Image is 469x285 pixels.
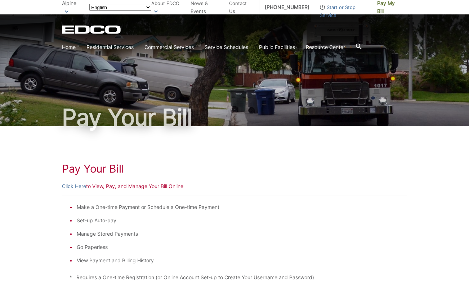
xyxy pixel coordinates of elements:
[144,43,194,51] a: Commercial Services
[62,182,407,190] p: to View, Pay, and Manage Your Bill Online
[86,43,134,51] a: Residential Services
[205,43,248,51] a: Service Schedules
[62,162,407,175] h1: Pay Your Bill
[62,43,76,51] a: Home
[306,43,345,51] a: Resource Center
[62,182,86,190] a: Click Here
[77,217,399,224] li: Set-up Auto-pay
[89,4,151,11] select: Select a language
[77,257,399,264] li: View Payment and Billing History
[77,230,399,238] li: Manage Stored Payments
[259,43,295,51] a: Public Facilities
[62,106,407,129] h1: Pay Your Bill
[70,273,399,281] p: * Requires a One-time Registration (or Online Account Set-up to Create Your Username and Password)
[62,25,122,34] a: EDCD logo. Return to the homepage.
[77,203,399,211] li: Make a One-time Payment or Schedule a One-time Payment
[77,243,399,251] li: Go Paperless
